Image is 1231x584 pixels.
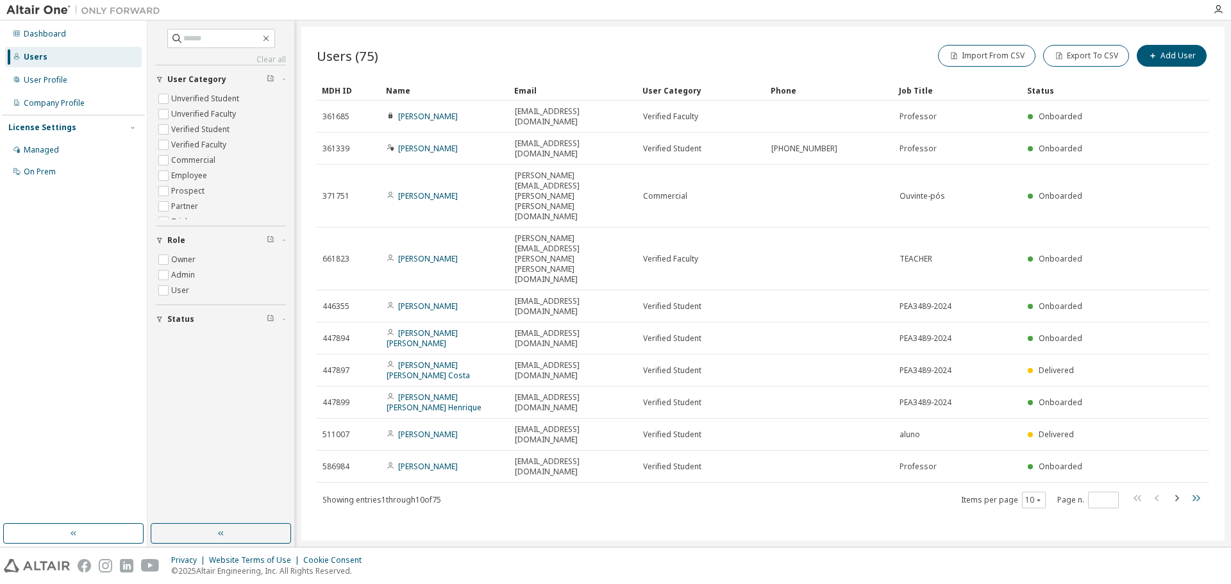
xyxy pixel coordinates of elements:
span: Professor [900,144,937,154]
label: User [171,283,192,298]
a: [PERSON_NAME] [PERSON_NAME] Costa [387,360,470,381]
div: Name [386,80,504,101]
span: Verified Student [643,301,701,312]
div: Job Title [899,80,1017,101]
span: 447894 [322,333,349,344]
div: Status [1027,80,1132,101]
span: 447899 [322,397,349,408]
img: linkedin.svg [120,559,133,572]
span: Clear filter [267,235,274,246]
span: Onboarded [1039,397,1082,408]
label: Verified Student [171,122,232,137]
div: On Prem [24,167,56,177]
span: 447897 [322,365,349,376]
span: Verified Student [643,365,701,376]
span: PEA3489-2024 [900,397,951,408]
label: Unverified Faculty [171,106,239,122]
span: [EMAIL_ADDRESS][DOMAIN_NAME] [515,456,632,477]
a: [PERSON_NAME] [398,111,458,122]
a: [PERSON_NAME] [398,301,458,312]
span: Onboarded [1039,111,1082,122]
span: 361339 [322,144,349,154]
label: Owner [171,252,198,267]
span: [EMAIL_ADDRESS][DOMAIN_NAME] [515,360,632,381]
label: Employee [171,168,210,183]
span: Delivered [1039,429,1074,440]
button: 10 [1025,495,1043,505]
button: Role [156,226,286,254]
span: TEACHER [900,254,932,264]
span: Verified Student [643,333,701,344]
span: Commercial [643,191,687,201]
span: Users (75) [317,47,378,65]
div: User Profile [24,75,67,85]
span: 446355 [322,301,349,312]
img: altair_logo.svg [4,559,70,572]
span: Onboarded [1039,190,1082,201]
img: facebook.svg [78,559,91,572]
span: 371751 [322,191,349,201]
span: Verified Student [643,144,701,154]
span: Delivered [1039,365,1074,376]
button: Add User [1137,45,1207,67]
img: instagram.svg [99,559,112,572]
a: [PERSON_NAME] [PERSON_NAME] [387,328,458,349]
span: Status [167,314,194,324]
a: Clear all [156,54,286,65]
a: [PERSON_NAME] [398,429,458,440]
span: [EMAIL_ADDRESS][DOMAIN_NAME] [515,106,632,127]
div: Company Profile [24,98,85,108]
div: Users [24,52,47,62]
label: Verified Faculty [171,137,229,153]
span: Verified Student [643,462,701,472]
span: Ouvinte-pós [900,191,945,201]
button: Status [156,305,286,333]
p: © 2025 Altair Engineering, Inc. All Rights Reserved. [171,565,369,576]
span: Onboarded [1039,333,1082,344]
label: Unverified Student [171,91,242,106]
span: User Category [167,74,226,85]
a: [PERSON_NAME] [398,190,458,201]
div: Cookie Consent [303,555,369,565]
span: [PERSON_NAME][EMAIL_ADDRESS][PERSON_NAME][PERSON_NAME][DOMAIN_NAME] [515,171,632,222]
span: PEA3489-2024 [900,333,951,344]
span: Onboarded [1039,253,1082,264]
span: Page n. [1057,492,1119,508]
span: [PERSON_NAME][EMAIL_ADDRESS][PERSON_NAME][PERSON_NAME][DOMAIN_NAME] [515,233,632,285]
span: aluno [900,430,920,440]
span: Professor [900,462,937,472]
span: Onboarded [1039,461,1082,472]
span: PEA3489-2024 [900,365,951,376]
span: Clear filter [267,314,274,324]
a: [PERSON_NAME] [PERSON_NAME] Henrique [387,392,482,413]
span: 586984 [322,462,349,472]
span: Verified Faculty [643,254,698,264]
span: Items per page [961,492,1046,508]
span: Showing entries 1 through 10 of 75 [322,494,441,505]
span: PEA3489-2024 [900,301,951,312]
span: Verified Student [643,430,701,440]
span: Role [167,235,185,246]
label: Partner [171,199,201,214]
span: Clear filter [267,74,274,85]
span: [EMAIL_ADDRESS][DOMAIN_NAME] [515,138,632,159]
div: MDH ID [322,80,376,101]
span: Onboarded [1039,301,1082,312]
div: License Settings [8,122,76,133]
span: Verified Faculty [643,112,698,122]
div: Email [514,80,632,101]
span: 661823 [322,254,349,264]
div: User Category [642,80,760,101]
button: User Category [156,65,286,94]
label: Commercial [171,153,218,168]
div: Website Terms of Use [209,555,303,565]
div: Privacy [171,555,209,565]
span: [EMAIL_ADDRESS][DOMAIN_NAME] [515,392,632,413]
button: Export To CSV [1043,45,1129,67]
label: Trial [171,214,190,229]
span: Professor [900,112,937,122]
span: [EMAIL_ADDRESS][DOMAIN_NAME] [515,296,632,317]
span: [EMAIL_ADDRESS][DOMAIN_NAME] [515,328,632,349]
img: youtube.svg [141,559,160,572]
span: 511007 [322,430,349,440]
